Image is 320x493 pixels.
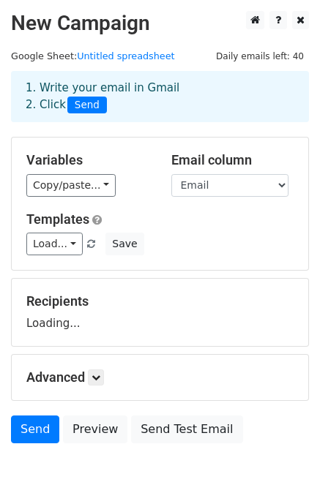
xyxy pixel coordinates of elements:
a: Templates [26,211,89,227]
div: 1. Write your email in Gmail 2. Click [15,80,305,113]
a: Send [11,415,59,443]
a: Copy/paste... [26,174,116,197]
a: Send Test Email [131,415,242,443]
a: Untitled spreadsheet [77,50,174,61]
h2: New Campaign [11,11,309,36]
h5: Recipients [26,293,294,309]
h5: Variables [26,152,149,168]
span: Daily emails left: 40 [211,48,309,64]
button: Save [105,233,144,255]
h5: Advanced [26,369,294,385]
h5: Email column [171,152,294,168]
a: Preview [63,415,127,443]
a: Daily emails left: 40 [211,50,309,61]
span: Send [67,97,107,114]
small: Google Sheet: [11,50,175,61]
div: Loading... [26,293,294,331]
a: Load... [26,233,83,255]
